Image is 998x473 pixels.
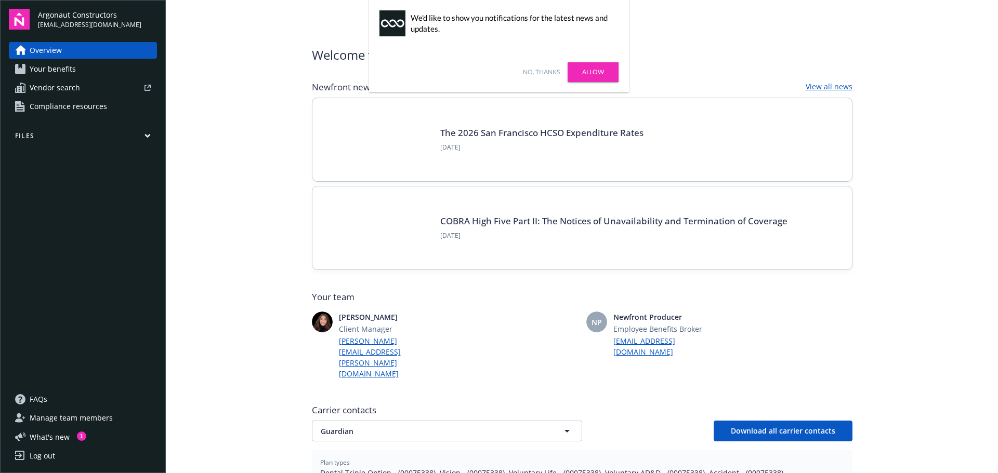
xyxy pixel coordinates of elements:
a: Allow [568,62,619,82]
img: photo [312,312,333,332]
a: Your benefits [9,61,157,77]
span: What ' s new [30,431,70,442]
a: COBRA High Five Part II: The Notices of Unavailability and Termination of Coverage [440,215,787,227]
a: [EMAIL_ADDRESS][DOMAIN_NAME] [613,335,715,357]
span: [DATE] [440,231,787,240]
button: Argonaut Constructors[EMAIL_ADDRESS][DOMAIN_NAME] [38,9,157,30]
a: No, thanks [523,67,560,77]
button: Download all carrier contacts [714,421,852,441]
span: [DATE] [440,143,644,152]
span: [EMAIL_ADDRESS][DOMAIN_NAME] [38,20,141,30]
button: Guardian [312,421,582,441]
span: Welcome to Navigator , [PERSON_NAME] [312,46,543,64]
span: Vendor search [30,79,80,96]
a: FAQs [9,391,157,408]
img: BLOG-Card Image - Compliance - COBRA High Five Pt 2 - 08-21-25.jpg [329,203,428,253]
a: Manage team members [9,410,157,426]
span: Your team [312,291,852,303]
a: Vendor search [9,79,157,96]
span: [PERSON_NAME] [339,312,441,322]
button: What's new1 [9,431,86,442]
a: Compliance resources [9,98,157,115]
span: NP [592,317,602,328]
span: Newfront news [312,81,374,93]
span: Compliance resources [30,98,107,115]
span: Manage team members [30,410,113,426]
a: The 2026 San Francisco HCSO Expenditure Rates [440,127,644,139]
span: Employee Benefits Broker [613,323,715,334]
span: FAQs [30,391,47,408]
a: [PERSON_NAME][EMAIL_ADDRESS][PERSON_NAME][DOMAIN_NAME] [339,335,441,379]
span: Overview [30,42,62,59]
span: Carrier contacts [312,404,852,416]
img: BLOG+Card Image - Compliance - 2026 SF HCSO Expenditure Rates - 08-26-25.jpg [329,115,428,165]
a: Overview [9,42,157,59]
img: navigator-logo.svg [9,9,30,30]
span: Argonaut Constructors [38,9,141,20]
div: We'd like to show you notifications for the latest news and updates. [411,12,613,34]
button: Files [9,131,157,144]
span: Guardian [321,426,537,437]
span: Newfront Producer [613,312,715,322]
a: View all news [806,81,852,93]
span: Download all carrier contacts [731,426,835,436]
span: Your benefits [30,61,76,77]
div: Log out [30,448,55,464]
span: Client Manager [339,323,441,334]
span: Plan types [320,458,844,467]
div: 1 [77,431,86,441]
